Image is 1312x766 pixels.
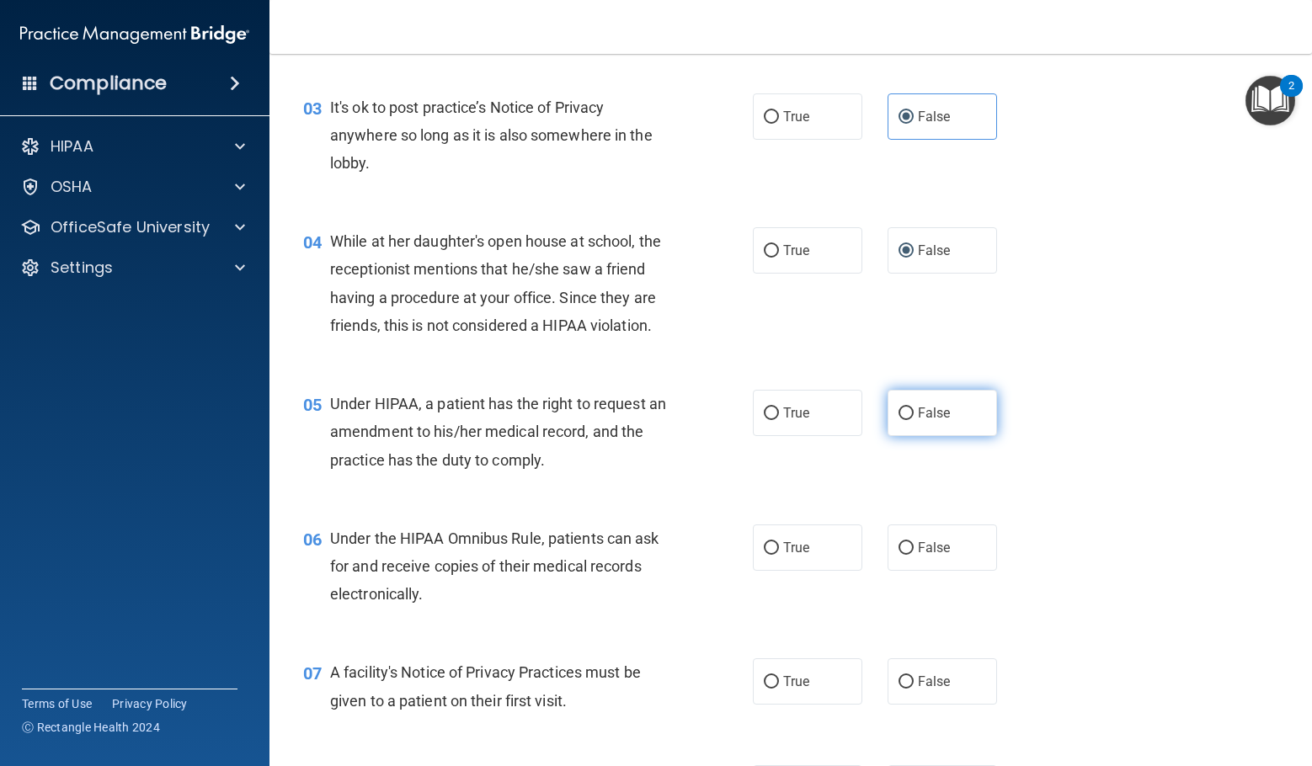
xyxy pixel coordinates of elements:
input: False [899,111,914,124]
span: While at her daughter's open house at school, the receptionist mentions that he/she saw a friend ... [330,232,661,334]
p: OfficeSafe University [51,217,210,237]
img: PMB logo [20,18,249,51]
span: Ⓒ Rectangle Health 2024 [22,719,160,736]
a: Terms of Use [22,695,92,712]
a: OfficeSafe University [20,217,245,237]
span: 04 [303,232,322,253]
input: True [764,407,779,420]
input: False [899,407,914,420]
button: Open Resource Center, 2 new notifications [1245,76,1295,125]
h4: Compliance [50,72,167,95]
input: False [899,245,914,258]
input: True [764,542,779,555]
span: Under the HIPAA Omnibus Rule, patients can ask for and receive copies of their medical records el... [330,529,659,603]
p: Settings [51,258,113,278]
input: False [899,676,914,689]
p: HIPAA [51,136,93,157]
div: 2 [1288,86,1294,108]
span: 06 [303,529,322,550]
span: False [918,405,951,421]
span: False [918,242,951,258]
span: True [783,242,809,258]
span: 05 [303,395,322,415]
span: False [918,540,951,556]
p: OSHA [51,177,93,197]
span: Under HIPAA, a patient has the right to request an amendment to his/her medical record, and the p... [330,395,666,468]
a: Privacy Policy [112,695,188,712]
input: True [764,111,779,124]
span: True [783,109,809,125]
span: True [783,540,809,556]
a: Settings [20,258,245,278]
input: True [764,245,779,258]
span: It's ok to post practice’s Notice of Privacy anywhere so long as it is also somewhere in the lobby. [330,98,653,172]
span: 03 [303,98,322,119]
input: True [764,676,779,689]
a: OSHA [20,177,245,197]
span: True [783,405,809,421]
span: 07 [303,663,322,684]
span: False [918,673,951,689]
input: False [899,542,914,555]
span: A facility's Notice of Privacy Practices must be given to a patient on their first visit. [330,663,641,709]
span: True [783,673,809,689]
span: False [918,109,951,125]
a: HIPAA [20,136,245,157]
